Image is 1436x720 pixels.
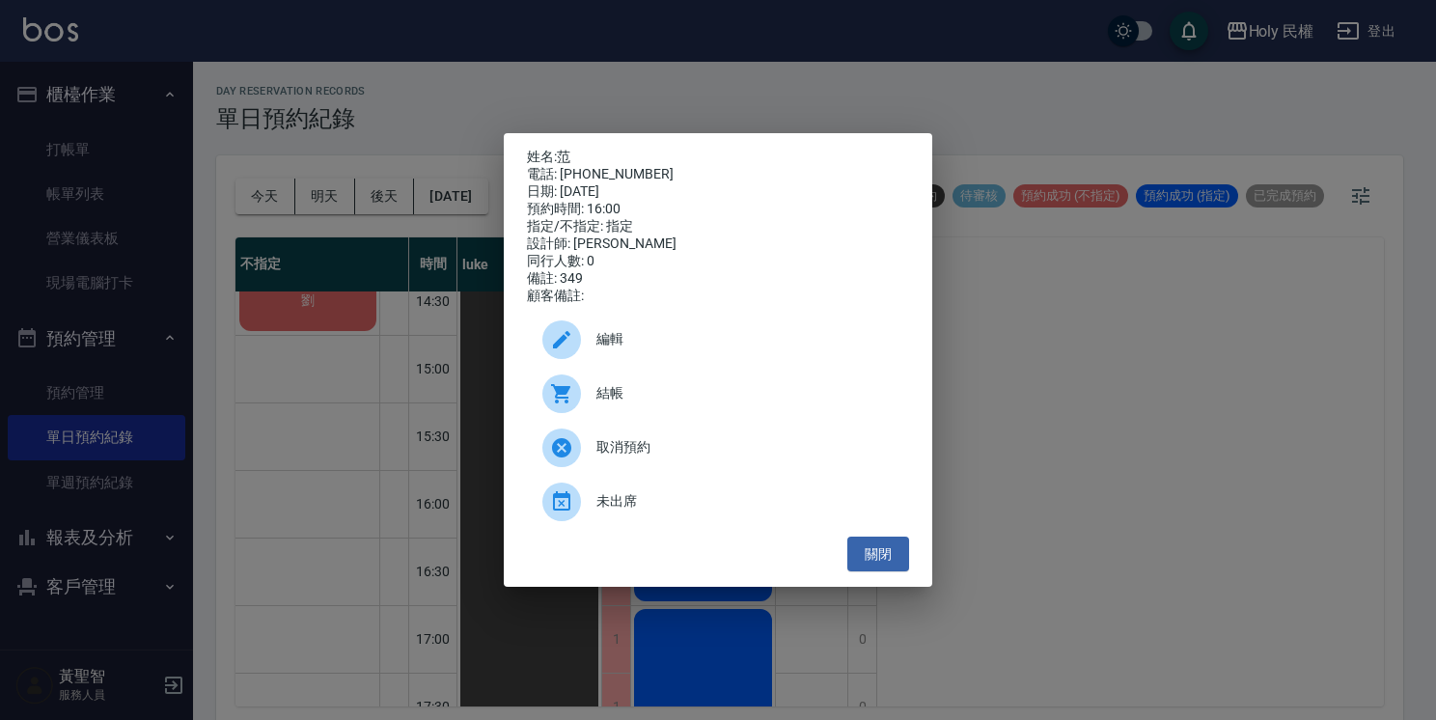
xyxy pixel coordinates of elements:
div: 備註: 349 [527,270,909,288]
a: 結帳 [527,367,909,421]
span: 編輯 [596,329,894,349]
span: 取消預約 [596,437,894,457]
div: 預約時間: 16:00 [527,201,909,218]
div: 同行人數: 0 [527,253,909,270]
span: 結帳 [596,383,894,403]
div: 未出席 [527,475,909,529]
div: 日期: [DATE] [527,183,909,201]
div: 設計師: [PERSON_NAME] [527,235,909,253]
div: 指定/不指定: 指定 [527,218,909,235]
div: 取消預約 [527,421,909,475]
a: 范 [557,149,570,164]
span: 未出席 [596,491,894,512]
div: 編輯 [527,313,909,367]
div: 電話: [PHONE_NUMBER] [527,166,909,183]
p: 姓名: [527,149,909,166]
div: 顧客備註: [527,288,909,305]
button: 關閉 [847,537,909,572]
